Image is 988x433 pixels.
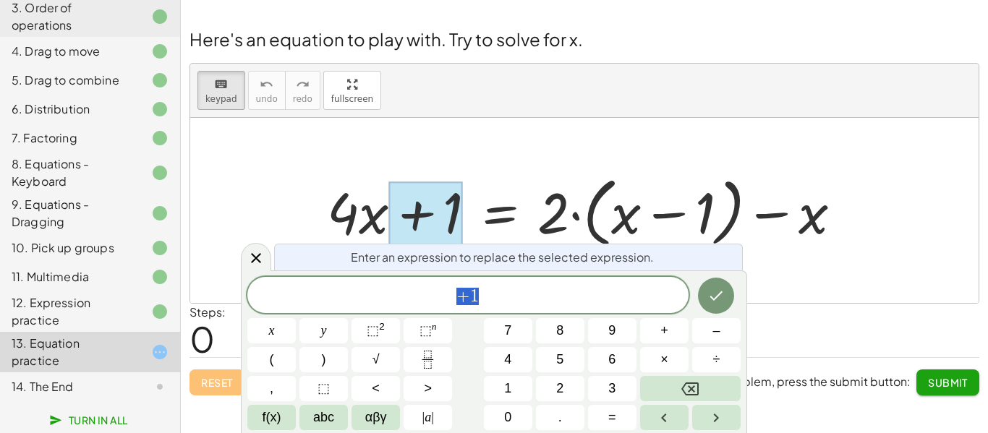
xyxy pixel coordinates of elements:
[456,288,470,305] span: +
[256,94,278,104] span: undo
[504,408,511,427] span: 0
[247,347,296,372] button: (
[504,379,511,398] span: 1
[352,318,400,343] button: Squared
[247,376,296,401] button: ,
[379,321,385,332] sup: 2
[365,408,387,427] span: αβγ
[205,94,237,104] span: keypad
[151,343,169,361] i: Task started.
[916,369,979,395] button: Submit
[692,318,741,343] button: Minus
[536,376,584,401] button: 2
[151,205,169,222] i: Task finished.
[12,196,128,231] div: 9. Equations - Dragging
[248,71,286,110] button: undoundo
[151,268,169,286] i: Task finished.
[247,318,296,343] button: x
[352,405,400,430] button: Greek alphabet
[484,347,532,372] button: 4
[608,321,616,340] span: 9
[558,408,562,427] span: .
[299,347,348,372] button: )
[151,378,169,395] i: Task not started.
[504,350,511,369] span: 4
[640,318,689,343] button: Plus
[484,405,532,430] button: 0
[12,129,128,147] div: 7. Factoring
[285,71,320,110] button: redoredo
[151,8,169,25] i: Task finished.
[318,379,330,398] span: ⬚
[372,350,380,369] span: √
[41,407,140,433] button: Turn In All
[352,376,400,401] button: Less than
[536,405,584,430] button: .
[928,376,968,389] span: Submit
[660,350,668,369] span: ×
[640,376,741,401] button: Backspace
[422,410,425,424] span: |
[588,318,636,343] button: 9
[331,94,373,104] span: fullscreen
[660,321,668,340] span: +
[151,239,169,257] i: Task finished.
[296,76,310,93] i: redo
[372,379,380,398] span: <
[698,278,734,314] button: Done
[351,249,654,266] span: Enter an expression to replace the selected expression.
[293,94,312,104] span: redo
[321,321,327,340] span: y
[12,43,128,60] div: 4. Drag to move
[299,376,348,401] button: Placeholder
[12,378,128,395] div: 14. The End
[556,350,563,369] span: 5
[404,318,452,343] button: Superscript
[323,71,381,110] button: fullscreen
[151,129,169,147] i: Task finished.
[52,413,128,426] span: Turn In All
[12,268,128,286] div: 11. Multimedia
[214,76,228,93] i: keyboard
[197,71,245,110] button: keyboardkeypad
[313,408,334,427] span: abc
[151,100,169,118] i: Task finished.
[404,347,452,372] button: Fraction
[431,410,434,424] span: |
[640,347,689,372] button: Times
[432,321,437,332] sup: n
[536,318,584,343] button: 8
[536,347,584,372] button: 5
[692,347,741,372] button: Divide
[712,321,720,340] span: –
[588,405,636,430] button: Equals
[151,164,169,181] i: Task finished.
[263,408,281,427] span: f(x)
[270,379,273,398] span: ,
[270,350,274,369] span: (
[12,155,128,190] div: 8. Equations - Keyboard
[504,321,511,340] span: 7
[484,318,532,343] button: 7
[588,347,636,372] button: 6
[640,405,689,430] button: Left arrow
[470,288,479,305] span: 1
[556,379,563,398] span: 2
[12,335,128,369] div: 13. Equation practice
[12,72,128,89] div: 5. Drag to combine
[424,379,432,398] span: >
[247,405,296,430] button: Functions
[189,304,226,320] label: Steps:
[608,350,616,369] span: 6
[588,376,636,401] button: 3
[189,317,215,361] span: 0
[713,350,720,369] span: ÷
[692,405,741,430] button: Right arrow
[422,408,434,427] span: a
[608,379,616,398] span: 3
[420,323,432,338] span: ⬚
[269,321,275,340] span: x
[299,405,348,430] button: Alphabet
[151,43,169,60] i: Task finished.
[12,100,128,118] div: 6. Distribution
